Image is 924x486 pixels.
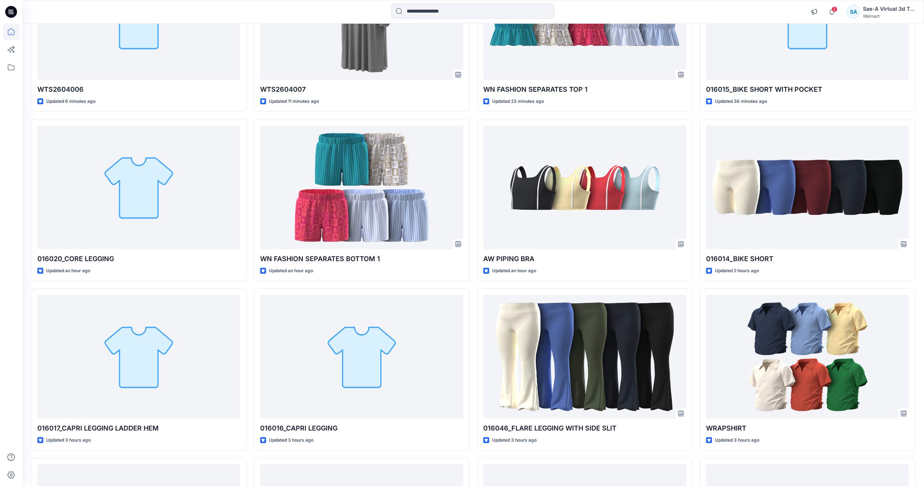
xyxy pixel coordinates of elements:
[492,436,537,444] p: Updated 3 hours ago
[483,125,686,249] a: AW PIPING BRA
[863,13,915,19] div: Walmart
[46,267,90,275] p: Updated an hour ago
[492,267,536,275] p: Updated an hour ago
[37,423,240,433] p: 016017_CAPRI LEGGING LADDER HEM
[37,295,240,419] a: 016017_CAPRI LEGGING LADDER HEM
[706,125,909,249] a: 016014_BIKE SHORT
[863,4,915,13] div: Sae-A Virtual 3d Team
[37,254,240,264] p: 016020_CORE LEGGING
[483,423,686,433] p: 016046_FLARE LEGGING WITH SIDE SLIT
[37,125,240,249] a: 016020_CORE LEGGING
[269,436,313,444] p: Updated 3 hours ago
[260,84,463,95] p: WTS2604007
[715,436,759,444] p: Updated 3 hours ago
[483,254,686,264] p: AW PIPING BRA
[706,84,909,95] p: 016015_BIKE SHORT WITH POCKET
[831,6,837,12] span: 2
[46,436,91,444] p: Updated 3 hours ago
[260,125,463,249] a: WN FASHION SEPARATES BOTTOM 1
[260,295,463,419] a: 016016_CAPRI LEGGING
[260,423,463,433] p: 016016_CAPRI LEGGING
[483,295,686,419] a: 016046_FLARE LEGGING WITH SIDE SLIT
[706,423,909,433] p: WRAPSHIRT
[492,98,544,105] p: Updated 23 minutes ago
[269,98,319,105] p: Updated 11 minutes ago
[715,98,767,105] p: Updated 36 minutes ago
[269,267,313,275] p: Updated an hour ago
[260,254,463,264] p: WN FASHION SEPARATES BOTTOM 1
[483,84,686,95] p: WN FASHION SEPARATES TOP 1
[847,5,860,18] div: SA
[715,267,759,275] p: Updated 2 hours ago
[46,98,95,105] p: Updated 6 minutes ago
[706,295,909,419] a: WRAPSHIRT
[37,84,240,95] p: WTS2604006
[706,254,909,264] p: 016014_BIKE SHORT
